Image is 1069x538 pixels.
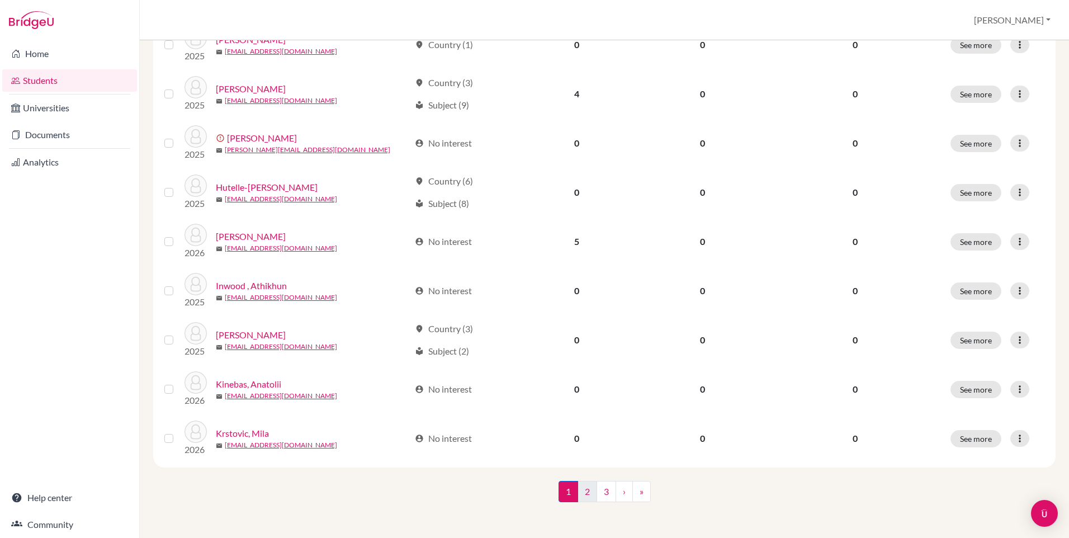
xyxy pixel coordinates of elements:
td: 0 [638,20,767,69]
span: mail [216,98,223,105]
span: mail [216,442,223,449]
span: account_circle [415,385,424,394]
a: Community [2,513,137,536]
p: 0 [774,38,937,51]
button: See more [950,135,1001,152]
span: location_on [415,324,424,333]
span: mail [216,246,223,252]
img: Härle , Natalie [185,125,207,148]
a: [PERSON_NAME] [216,328,286,342]
div: Subject (8) [415,197,469,210]
td: 4 [515,69,638,119]
p: 0 [774,333,937,347]
img: Ilin, Mikhail [185,224,207,246]
nav: ... [559,481,651,511]
div: No interest [415,383,472,396]
td: 0 [638,119,767,168]
a: Home [2,43,137,65]
div: Country (6) [415,174,473,188]
td: 0 [515,119,638,168]
img: Hutelle-Schmelzer, Laila [185,174,207,197]
a: [EMAIL_ADDRESS][DOMAIN_NAME] [225,194,337,204]
td: 0 [638,69,767,119]
a: [EMAIL_ADDRESS][DOMAIN_NAME] [225,243,337,253]
div: Country (3) [415,76,473,89]
a: [EMAIL_ADDRESS][DOMAIN_NAME] [225,46,337,56]
span: account_circle [415,237,424,246]
span: location_on [415,40,424,49]
img: Galvez , Carlos IV [185,76,207,98]
a: » [632,481,651,502]
span: mail [216,196,223,203]
div: No interest [415,432,472,445]
p: 0 [774,383,937,396]
p: 2026 [185,394,207,407]
span: account_circle [415,139,424,148]
span: account_circle [415,434,424,443]
img: Kinebas, Anatolii [185,371,207,394]
a: Kinebas, Anatolii [216,377,281,391]
img: Khudur , Nadreen [185,322,207,344]
a: Universities [2,97,137,119]
td: 0 [515,266,638,315]
a: [PERSON_NAME] [216,230,286,243]
p: 2026 [185,443,207,456]
div: Subject (2) [415,344,469,358]
td: 0 [515,414,638,463]
p: 2025 [185,148,207,161]
a: [EMAIL_ADDRESS][DOMAIN_NAME] [225,292,337,303]
button: See more [950,381,1001,398]
div: Country (3) [415,322,473,336]
a: Krstovic, Mila [216,427,269,440]
img: Bridge-U [9,11,54,29]
p: 0 [774,87,937,101]
div: Open Intercom Messenger [1031,500,1058,527]
span: local_library [415,101,424,110]
a: [PERSON_NAME] [227,131,297,145]
a: Hutelle-[PERSON_NAME] [216,181,318,194]
span: account_circle [415,286,424,295]
td: 0 [515,365,638,414]
button: See more [950,184,1001,201]
div: No interest [415,284,472,298]
a: Documents [2,124,137,146]
a: [EMAIL_ADDRESS][DOMAIN_NAME] [225,391,337,401]
a: [EMAIL_ADDRESS][DOMAIN_NAME] [225,96,337,106]
div: Country (1) [415,38,473,51]
p: 2025 [185,344,207,358]
span: mail [216,344,223,351]
a: Analytics [2,151,137,173]
button: See more [950,332,1001,349]
button: See more [950,233,1001,251]
img: Krstovic, Mila [185,421,207,443]
div: No interest [415,136,472,150]
td: 0 [515,315,638,365]
span: error_outline [216,134,227,143]
span: location_on [415,177,424,186]
td: 5 [515,217,638,266]
span: local_library [415,347,424,356]
a: 3 [597,481,616,502]
span: location_on [415,78,424,87]
p: 2025 [185,98,207,112]
div: No interest [415,235,472,248]
button: [PERSON_NAME] [969,10,1056,31]
button: See more [950,86,1001,103]
img: Inwood , Athikhun [185,273,207,295]
td: 0 [515,20,638,69]
a: [EMAIL_ADDRESS][DOMAIN_NAME] [225,342,337,352]
a: [PERSON_NAME] [216,82,286,96]
p: 0 [774,432,937,445]
p: 0 [774,136,937,150]
span: 1 [559,481,578,502]
a: Help center [2,487,137,509]
span: mail [216,295,223,301]
a: › [616,481,633,502]
p: 2025 [185,49,207,63]
div: Subject (9) [415,98,469,112]
a: Inwood , Athikhun [216,279,287,292]
a: 2 [578,481,597,502]
td: 0 [638,266,767,315]
td: 0 [638,315,767,365]
button: See more [950,282,1001,300]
